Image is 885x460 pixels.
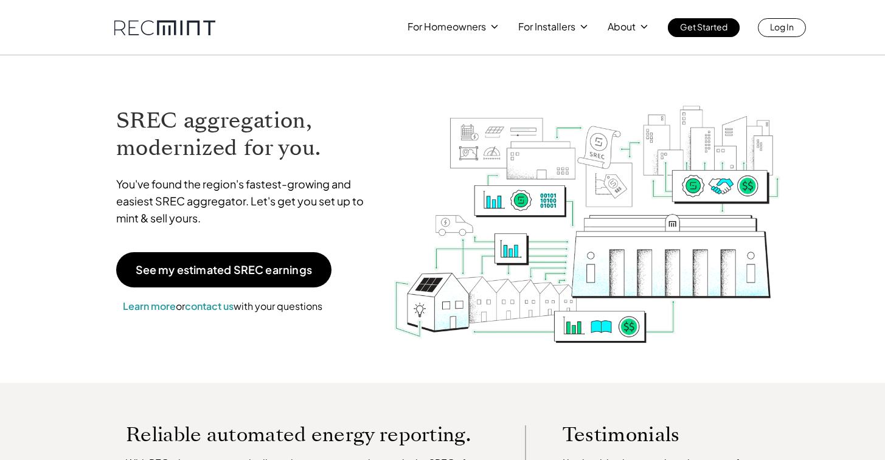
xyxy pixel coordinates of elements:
p: For Installers [518,18,575,35]
p: For Homeowners [408,18,486,35]
p: Testimonials [563,425,744,444]
p: About [608,18,636,35]
p: See my estimated SREC earnings [136,264,312,275]
h1: SREC aggregation, modernized for you. [116,107,375,162]
a: contact us [185,300,234,312]
p: Get Started [680,18,727,35]
a: Learn more [123,300,176,312]
p: You've found the region's fastest-growing and easiest SREC aggregator. Let's get you set up to mi... [116,176,375,227]
p: or with your questions [116,298,329,314]
a: Log In [758,18,806,37]
p: Log In [770,18,794,35]
p: Reliable automated energy reporting. [126,425,488,444]
a: See my estimated SREC earnings [116,252,331,287]
img: RECmint value cycle [393,74,781,346]
a: Get Started [668,18,740,37]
